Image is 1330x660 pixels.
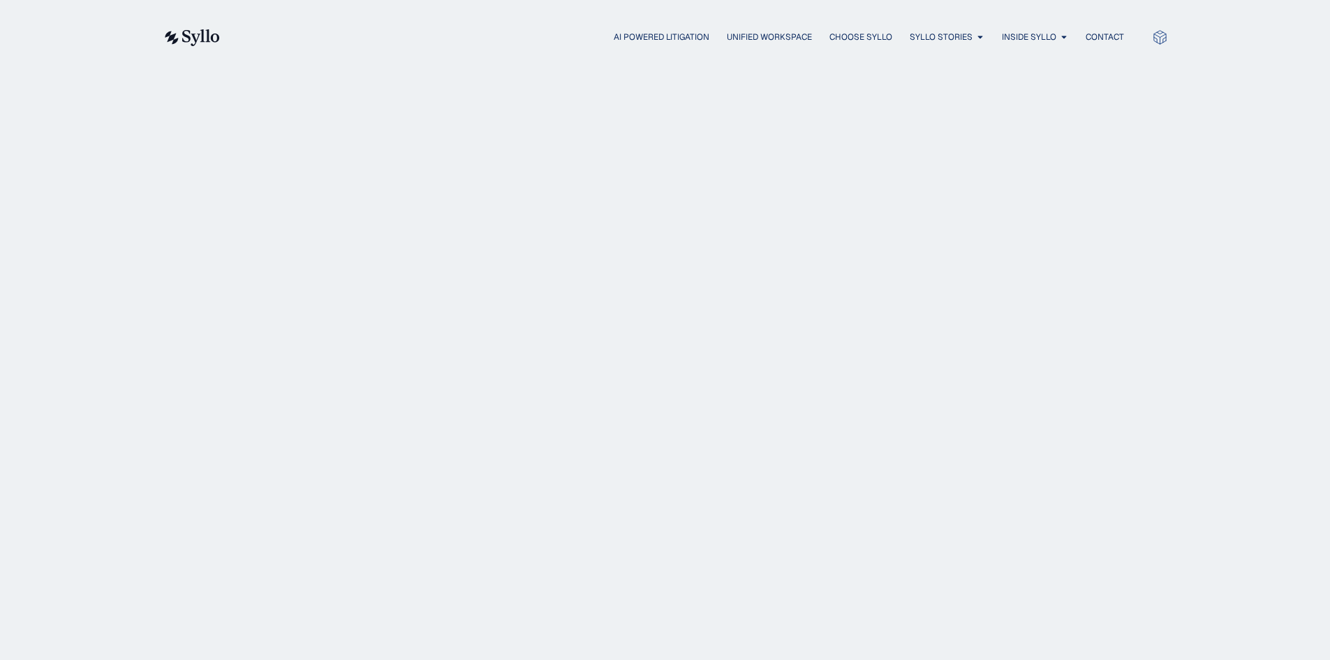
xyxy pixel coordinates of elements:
div: Menu Toggle [248,31,1124,44]
a: Syllo Stories [910,31,973,43]
nav: Menu [248,31,1124,44]
img: syllo [163,29,220,46]
a: Inside Syllo [1002,31,1056,43]
a: Unified Workspace [727,31,812,43]
a: Choose Syllo [829,31,892,43]
a: AI Powered Litigation [614,31,709,43]
a: Contact [1086,31,1124,43]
